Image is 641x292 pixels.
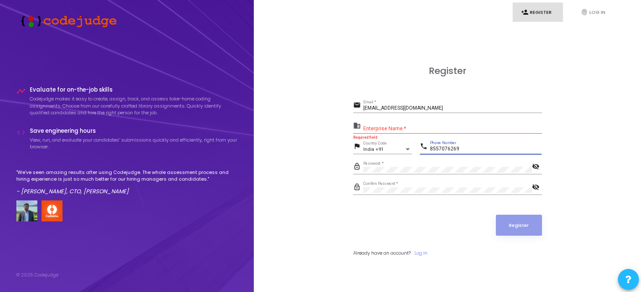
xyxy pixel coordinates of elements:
mat-icon: visibility_off [532,162,542,172]
i: timeline [16,87,26,96]
img: company-logo [42,200,63,221]
input: Enterprise Name [363,126,542,132]
div: © 2025 Codejudge [16,271,58,279]
h3: Register [353,66,542,76]
a: Log In [414,250,427,257]
input: Phone Number [430,146,542,152]
p: View, run, and evaluate your candidates’ submissions quickly and efficiently, right from your bro... [30,137,238,150]
button: Register [496,215,542,236]
mat-icon: flag [353,142,363,152]
input: Email [363,105,542,111]
i: person_add [521,8,529,16]
strong: Required field [353,135,377,139]
mat-icon: business [353,121,363,132]
h4: Save engineering hours [30,128,238,134]
mat-icon: phone [420,142,430,152]
span: Already have an account? [353,250,411,256]
a: fingerprintLog In [572,3,623,22]
i: fingerprint [581,8,588,16]
a: person_addRegister [513,3,563,22]
p: Codejudge makes it easy to create, assign, track, and assess take-home coding assignments. Choose... [30,95,238,116]
mat-icon: visibility_off [532,183,542,193]
i: code [16,128,26,137]
mat-icon: lock_outline [353,183,363,193]
mat-icon: email [353,101,363,111]
em: - [PERSON_NAME], CTO, [PERSON_NAME] [16,187,129,195]
p: "We've seen amazing results after using Codejudge. The whole assessment process and hiring experi... [16,169,238,183]
img: user image [16,200,37,221]
span: India +91 [363,147,383,152]
h4: Evaluate for on-the-job skills [30,87,238,93]
mat-icon: lock_outline [353,162,363,172]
